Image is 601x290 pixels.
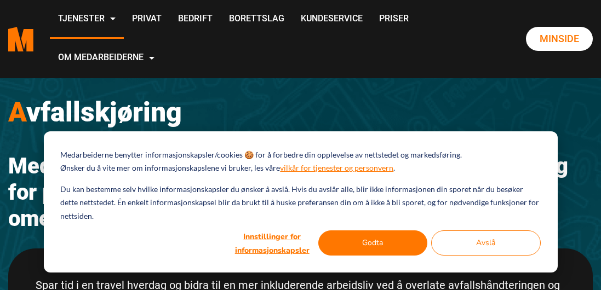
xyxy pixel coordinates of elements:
h1: vfallskjøring [8,96,593,129]
a: Minside [526,27,593,51]
h2: Medarbeiderne tilbyr avfallshåndtering og avfallskjøring for private husholdninger i [GEOGRAPHIC_... [8,153,593,232]
p: Ønsker du å vite mer om informasjonskapslene vi bruker, les våre . [60,161,395,175]
a: Medarbeiderne start page [8,19,33,60]
button: Godta [318,230,428,256]
span: A [8,96,26,128]
div: Cookie banner [44,131,558,272]
p: Du kan bestemme selv hvilke informasjonskapsler du ønsker å avslå. Hvis du avslår alle, blir ikke... [60,183,540,223]
button: Innstillinger for informasjonskapsler [230,230,314,256]
a: vilkår for tjenester og personvern [280,161,393,175]
button: Avslå [431,230,541,256]
a: Om Medarbeiderne [50,39,163,78]
p: Medarbeiderne benytter informasjonskapsler/cookies 🍪 for å forbedre din opplevelse av nettstedet ... [60,148,462,162]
